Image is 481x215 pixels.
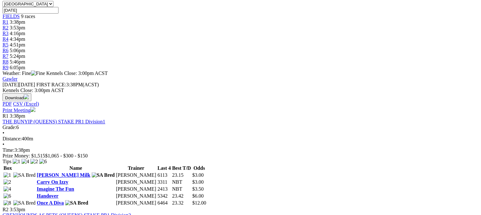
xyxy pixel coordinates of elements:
[3,53,9,59] a: R7
[3,165,12,171] span: Box
[3,207,9,212] span: R2
[3,101,12,107] a: PDF
[3,31,9,36] a: R3
[46,71,108,76] span: Kennels Close: 3:00pm ACST
[3,82,35,87] span: [DATE]
[3,136,478,142] div: 400m
[37,172,90,178] a: [PERSON_NAME] Milk
[3,159,11,164] span: Tips
[116,200,157,206] td: [PERSON_NAME]
[10,48,25,53] span: 5:06pm
[192,186,204,192] span: $3.50
[22,159,29,164] img: 4
[30,159,38,164] img: 2
[10,59,25,64] span: 5:46pm
[172,200,191,206] td: 23.32
[92,172,115,178] img: SA Bred
[192,165,207,171] th: Odds
[31,71,45,76] img: Fine
[3,147,15,153] span: Time:
[10,36,25,42] span: 4:34pm
[21,14,35,19] span: 9 races
[172,186,191,192] td: NBT
[10,65,25,70] span: 6:05pm
[37,186,74,192] a: Imagine The Fun
[3,130,4,136] span: •
[37,179,68,185] a: Carry On Izzy
[10,207,25,212] span: 3:53pm
[157,179,171,185] td: 3311
[3,82,19,87] span: [DATE]
[3,71,46,76] span: Weather: Fine
[172,179,191,185] td: NBT
[30,107,35,112] img: printer.svg
[10,53,25,59] span: 5:24pm
[3,200,11,206] img: 8
[3,179,11,185] img: 2
[3,88,478,93] div: Kennels Close: 3:00pm ACST
[116,172,157,178] td: [PERSON_NAME]
[39,159,47,164] img: 6
[3,19,9,25] a: R1
[116,165,157,171] th: Trainer
[3,107,35,113] a: Print Meeting
[116,193,157,199] td: [PERSON_NAME]
[3,119,105,124] a: THE BUNYIP (QUEENS) STAKE PR1 Division1
[13,159,20,164] img: 1
[10,31,25,36] span: 4:16pm
[116,179,157,185] td: [PERSON_NAME]
[3,42,9,47] a: R5
[3,113,9,119] span: R1
[172,165,191,171] th: Best T/D
[157,186,171,192] td: 2413
[157,193,171,199] td: 5342
[3,142,4,147] span: •
[3,101,478,107] div: Download
[3,136,22,141] span: Distance:
[192,179,204,185] span: $3.00
[10,19,25,25] span: 3:38pm
[10,113,25,119] span: 3:38pm
[3,125,16,130] span: Grade:
[3,76,17,82] a: Gawler
[36,82,66,87] span: FIRST RACE:
[3,65,9,70] a: R9
[10,25,25,30] span: 3:53pm
[65,200,88,206] img: SA Bred
[37,200,64,206] a: Once A Diva
[116,186,157,192] td: [PERSON_NAME]
[3,48,9,53] a: R6
[192,172,204,178] span: $3.00
[172,172,191,178] td: 23.15
[157,172,171,178] td: 6113
[36,165,115,171] th: Name
[24,94,29,99] img: download.svg
[3,14,20,19] a: FIELDS
[3,125,478,130] div: 6
[36,82,99,87] span: 3:38PM(ACST)
[157,165,171,171] th: Last 4
[3,59,9,64] a: R8
[37,193,58,199] a: Handover
[3,147,478,153] div: 3:38pm
[3,25,9,30] a: R2
[3,93,31,101] button: Download
[13,101,39,107] a: CSV (Excel)
[157,200,171,206] td: 6464
[13,200,36,206] img: SA Bred
[3,7,59,14] input: Select date
[3,153,478,159] div: Prize Money: $1,515
[192,193,204,199] span: $6.00
[172,193,191,199] td: 23.42
[3,36,9,42] a: R4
